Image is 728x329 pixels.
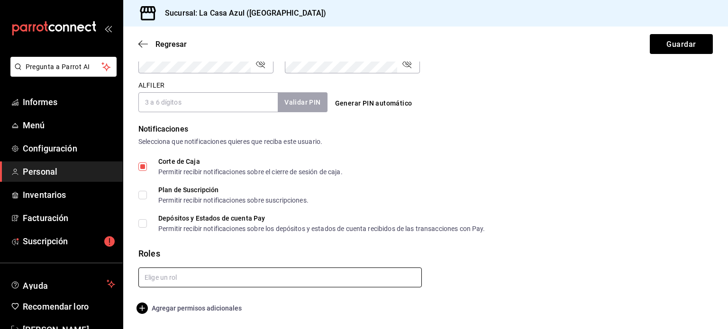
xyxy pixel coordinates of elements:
font: Inventarios [23,190,66,200]
font: Plan de Suscripción [158,186,219,194]
font: Permitir recibir notificaciones sobre el cierre de sesión de caja. [158,168,343,176]
font: Notificaciones [138,124,188,133]
font: Menú [23,120,45,130]
font: ALFILER [138,81,164,89]
button: Pregunta a Parrot AI [10,57,117,77]
font: Pregunta a Parrot AI [26,63,90,71]
font: Personal [23,167,57,177]
font: Informes [23,97,57,107]
a: Pregunta a Parrot AI [7,69,117,79]
font: Suscripción [23,236,68,246]
font: Selecciona que notificaciones quieres que reciba este usuario. [138,138,322,145]
font: Agregar permisos adicionales [152,304,242,312]
button: campo de contraseña [401,58,412,69]
button: Agregar permisos adicionales [138,302,242,314]
font: Sucursal: La Casa Azul ([GEOGRAPHIC_DATA]) [165,9,327,18]
font: Permitir recibir notificaciones sobre los depósitos y estados de cuenta recibidos de las transacc... [158,225,485,232]
button: Guardar [650,34,713,54]
font: Guardar [666,39,696,48]
font: Regresar [155,40,187,49]
font: Depósitos y Estados de cuenta Pay [158,214,265,222]
input: Elige un rol [138,267,422,287]
font: Generar PIN automático [335,99,412,107]
button: campo de contraseña [255,58,266,69]
font: Roles [138,249,160,258]
font: Configuración [23,143,77,153]
font: Facturación [23,213,68,223]
button: Regresar [138,40,187,49]
button: Generar PIN automático [331,94,416,112]
font: Permitir recibir notificaciones sobre suscripciones. [158,196,309,204]
font: Ayuda [23,281,48,291]
font: Corte de Caja [158,158,200,165]
input: 3 a 6 dígitos [138,92,278,112]
font: Recomendar loro [23,302,89,311]
button: abrir_cajón_menú [104,25,112,32]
